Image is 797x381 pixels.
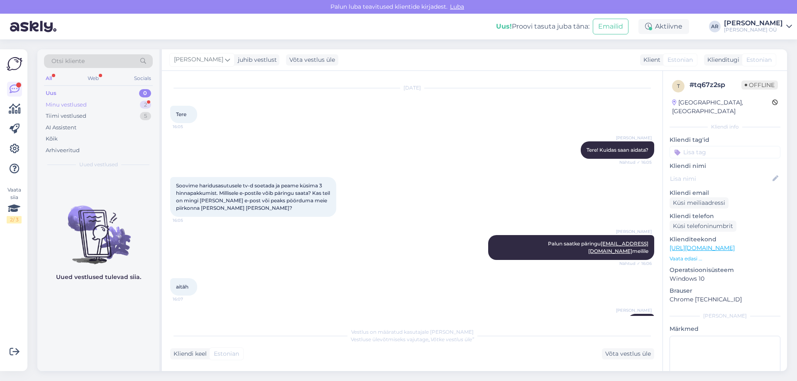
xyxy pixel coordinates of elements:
p: Operatsioonisüsteem [670,266,780,274]
p: Chrome [TECHNICAL_ID] [670,295,780,304]
input: Lisa tag [670,146,780,158]
div: Klienditugi [704,56,739,64]
div: 0 [139,89,151,97]
div: 2 [140,101,151,109]
div: # tq67z2sp [689,80,741,90]
div: Vaata siia [7,186,22,223]
a: [EMAIL_ADDRESS][DOMAIN_NAME] [588,240,648,254]
span: Offline [741,80,778,90]
div: Uus [46,89,56,97]
div: [PERSON_NAME] OÜ [724,27,783,33]
div: Tiimi vestlused [46,112,86,120]
span: [PERSON_NAME] [616,228,652,235]
span: Nähtud ✓ 16:05 [619,159,652,165]
div: Küsi meiliaadressi [670,197,729,209]
span: Estonian [746,56,772,64]
div: Arhiveeritud [46,146,80,155]
span: Vestluse ülevõtmiseks vajutage [351,336,474,342]
div: [PERSON_NAME] [724,20,783,27]
span: Estonian [667,56,693,64]
span: 16:05 [173,124,204,130]
div: Minu vestlused [46,101,87,109]
span: [PERSON_NAME] [616,307,652,313]
div: [DATE] [170,84,654,92]
div: juhib vestlust [235,56,277,64]
span: Otsi kliente [51,57,85,66]
span: aitäh [176,284,188,290]
span: Soovime haridusasutusele tv-d soetada ja peame küsima 3 hinnapakkumist. Millisele e-postile võib ... [176,182,331,211]
p: Brauser [670,286,780,295]
div: Võta vestlus üle [286,54,338,66]
div: 2 / 3 [7,216,22,223]
div: Aktiivne [638,19,689,34]
p: Kliendi email [670,189,780,197]
button: Emailid [593,19,628,34]
div: Kliendi info [670,123,780,131]
span: 16:05 [173,217,204,223]
div: [PERSON_NAME] [670,312,780,320]
div: AR [709,21,721,32]
img: No chats [37,191,159,265]
span: Tere [176,111,186,117]
div: [GEOGRAPHIC_DATA], [GEOGRAPHIC_DATA] [672,98,772,116]
span: Palun saatke päringu meilile [548,240,648,254]
div: Võta vestlus üle [602,348,654,359]
p: Uued vestlused tulevad siia. [56,273,141,282]
a: [URL][DOMAIN_NAME] [670,244,735,252]
span: t [677,83,680,89]
p: Windows 10 [670,274,780,283]
span: [PERSON_NAME] [174,55,223,64]
div: All [44,73,54,84]
div: Klient [640,56,660,64]
div: Proovi tasuta juba täna: [496,22,589,32]
img: Askly Logo [7,56,22,72]
span: Estonian [214,349,239,358]
span: 16:07 [173,296,204,302]
span: Tere! Kuidas saan aidata? [587,147,648,153]
b: Uus! [496,22,512,30]
div: Küsi telefoninumbrit [670,221,736,232]
p: Kliendi telefon [670,212,780,221]
p: Klienditeekond [670,235,780,244]
span: Vestlus on määratud kasutajale [PERSON_NAME] [351,329,474,335]
div: Web [86,73,100,84]
span: [PERSON_NAME] [616,135,652,141]
div: Kõik [46,135,58,143]
div: 5 [140,112,151,120]
p: Kliendi tag'id [670,136,780,144]
div: Socials [132,73,153,84]
div: AI Assistent [46,124,76,132]
input: Lisa nimi [670,174,771,183]
a: [PERSON_NAME][PERSON_NAME] OÜ [724,20,792,33]
span: Uued vestlused [79,161,118,168]
p: Märkmed [670,325,780,333]
span: Nähtud ✓ 16:06 [619,260,652,267]
span: Luba [447,3,467,10]
p: Kliendi nimi [670,162,780,170]
div: Kliendi keel [170,349,207,358]
p: Vaata edasi ... [670,255,780,262]
i: „Võtke vestlus üle” [428,336,474,342]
